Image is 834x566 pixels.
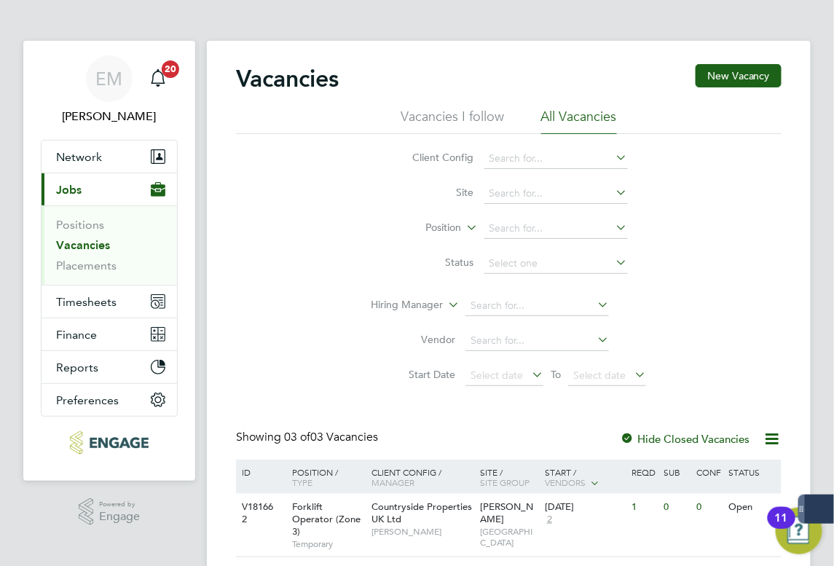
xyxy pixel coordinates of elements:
[476,460,541,495] div: Site /
[620,432,750,446] label: Hide Closed Vacancies
[661,494,693,521] div: 0
[79,498,141,526] a: Powered byEngage
[56,238,110,252] a: Vacancies
[238,460,281,484] div: ID
[775,518,788,537] div: 11
[696,64,782,87] button: New Vacancy
[480,500,533,525] span: [PERSON_NAME]
[56,295,117,309] span: Timesheets
[378,221,462,235] label: Position
[96,69,123,88] span: EM
[284,430,310,444] span: 03 of
[545,501,624,514] div: [DATE]
[465,296,609,316] input: Search for...
[292,476,312,488] span: Type
[292,538,364,550] span: Temporary
[371,368,455,381] label: Start Date
[42,318,177,350] button: Finance
[359,298,443,313] label: Hiring Manager
[628,460,661,484] div: Reqd
[143,55,173,102] a: 20
[484,184,628,204] input: Search for...
[162,60,179,78] span: 20
[292,500,361,538] span: Forklift Operator (Zone 3)
[281,460,368,495] div: Position /
[42,351,177,383] button: Reports
[725,494,779,521] div: Open
[390,256,474,269] label: Status
[573,369,626,382] span: Select date
[99,511,140,523] span: Engage
[368,460,476,495] div: Client Config /
[42,141,177,173] button: Network
[693,494,725,521] div: 0
[484,149,628,169] input: Search for...
[56,361,98,374] span: Reports
[371,476,414,488] span: Manager
[23,41,195,481] nav: Main navigation
[390,186,474,199] label: Site
[484,219,628,239] input: Search for...
[545,514,554,526] span: 2
[480,526,538,549] span: [GEOGRAPHIC_DATA]
[371,333,455,346] label: Vendor
[56,393,119,407] span: Preferences
[628,494,661,521] div: 1
[41,108,178,125] span: Ellie Mandell
[42,286,177,318] button: Timesheets
[56,183,82,197] span: Jobs
[661,460,693,484] div: Sub
[546,365,565,384] span: To
[56,328,97,342] span: Finance
[99,498,140,511] span: Powered by
[42,384,177,416] button: Preferences
[41,55,178,125] a: EM[PERSON_NAME]
[465,331,609,351] input: Search for...
[484,253,628,274] input: Select one
[70,431,148,455] img: konnectrecruit-logo-retina.png
[236,430,381,445] div: Showing
[371,526,473,538] span: [PERSON_NAME]
[56,150,102,164] span: Network
[390,151,474,164] label: Client Config
[371,500,472,525] span: Countryside Properties UK Ltd
[56,259,117,272] a: Placements
[725,460,779,484] div: Status
[236,64,339,93] h2: Vacancies
[401,108,505,134] li: Vacancies I follow
[42,205,177,285] div: Jobs
[480,476,530,488] span: Site Group
[541,108,617,134] li: All Vacancies
[284,430,378,444] span: 03 Vacancies
[42,173,177,205] button: Jobs
[56,218,104,232] a: Positions
[776,508,822,554] button: Open Resource Center, 11 new notifications
[471,369,523,382] span: Select date
[238,494,281,533] div: V181662
[545,476,586,488] span: Vendors
[693,460,725,484] div: Conf
[41,431,178,455] a: Go to home page
[541,460,628,496] div: Start /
